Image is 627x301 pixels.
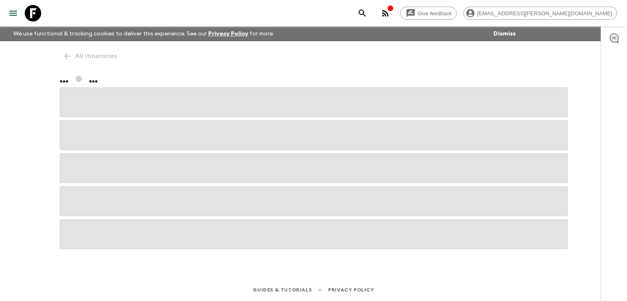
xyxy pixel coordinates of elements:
[354,5,371,21] button: search adventures
[473,10,617,16] span: [EMAIL_ADDRESS][PERSON_NAME][DOMAIN_NAME]
[208,31,248,37] a: Privacy Policy
[253,285,312,294] a: Guides & Tutorials
[413,10,456,16] span: Give feedback
[491,28,518,40] button: Dismiss
[60,71,568,87] h1: ... ...
[400,7,457,20] a: Give feedback
[463,7,617,20] div: [EMAIL_ADDRESS][PERSON_NAME][DOMAIN_NAME]
[10,26,277,41] p: We use functional & tracking cookies to deliver this experience. See our for more.
[5,5,21,21] button: menu
[328,285,374,294] a: Privacy Policy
